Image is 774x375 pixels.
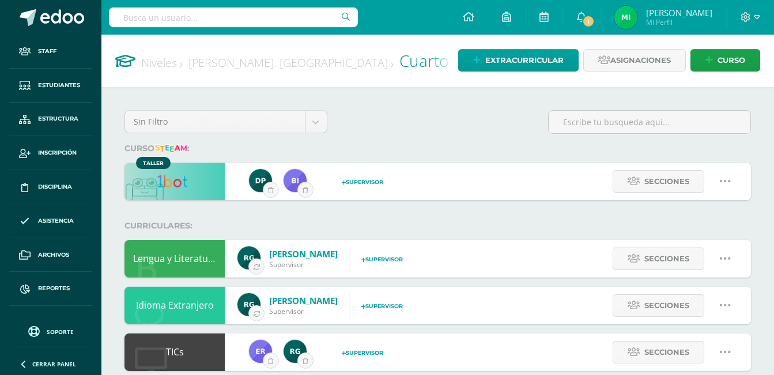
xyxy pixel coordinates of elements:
span: Supervisor [342,179,383,185]
div: curso : [124,143,751,153]
span: 1 [582,15,594,28]
div: Curriculares: [124,220,751,231]
a: Archivos [9,238,92,272]
a: Niveles [141,55,183,70]
a: Soporte [14,323,88,339]
span: Cerrar panel [32,360,76,368]
span: Estructura [38,114,78,123]
div: TICs [124,333,225,371]
span: Supervisor [269,260,338,269]
img: bot1.png [126,178,164,202]
div: Lengua y Literatura [124,240,225,277]
span: Supervisor [269,306,338,316]
span: Reportes [38,284,70,293]
img: 24ef3269677dd7dd963c57b86ff4a022.png [237,246,260,269]
span: Secciones [644,171,689,192]
a: Staff [9,35,92,69]
span: Inscripción [38,148,77,157]
span: Extracurricular [485,50,564,71]
a: [PERSON_NAME] [269,248,338,260]
span: Sin Filtro [134,111,296,133]
div: Idioma Extranjero [124,287,225,324]
a: Secciones [613,170,704,193]
input: Busca un usuario... [109,7,358,27]
img: c7aef22a4913c102564c4fa77ff2f98f.png [249,340,272,363]
img: 1bot.png [156,163,194,189]
span: Asistencia [38,216,74,226]
img: be0fc52cea57d73dbd3319f0c1309b8e.png [284,169,307,192]
span: Archivos [38,250,69,260]
a: Inscripción [9,136,92,170]
span: Secciones [644,248,689,269]
a: Secciones [613,294,704,317]
a: Curso [690,49,760,72]
img: 6f29d68f3332a1bbde006def93603702.png [614,6,637,29]
span: Secciones [644,295,689,316]
a: Asistencia [9,204,92,238]
a: Secciones [613,247,704,270]
span: Estudiantes [38,81,80,90]
img: steamcourse.png [154,144,187,153]
a: Asignaciones [583,49,686,72]
span: Mi Perfil [646,17,712,27]
span: Supervisor [361,256,403,262]
img: 24ef3269677dd7dd963c57b86ff4a022.png [284,340,307,363]
span: Staff [38,47,56,56]
span: Supervisor [361,303,403,309]
span: Disciplina [38,182,72,192]
a: Estudiantes [9,69,92,103]
a: Reportes [9,272,92,306]
span: Curso [718,50,745,71]
img: 24ef3269677dd7dd963c57b86ff4a022.png [237,293,260,316]
span: Secciones [644,342,689,363]
div: Taller [136,157,171,169]
a: [PERSON_NAME] [269,295,338,306]
a: Secciones [613,341,704,363]
input: Escribe tu busqueda aqui... [549,111,750,133]
a: Cuarto [399,50,448,72]
a: Estructura [9,103,92,137]
a: Sin Filtro [125,111,327,133]
a: Extracurricular [458,49,579,72]
a: Disciplina [9,170,92,204]
span: Soporte [47,328,74,336]
span: Supervisor [342,350,383,356]
img: f574ad30eb68665da55f515b008bdd0e.png [249,169,272,192]
a: [PERSON_NAME]. [GEOGRAPHIC_DATA] [188,55,394,70]
div: Finanzas Personales [124,163,225,200]
span: [PERSON_NAME] [646,7,712,18]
